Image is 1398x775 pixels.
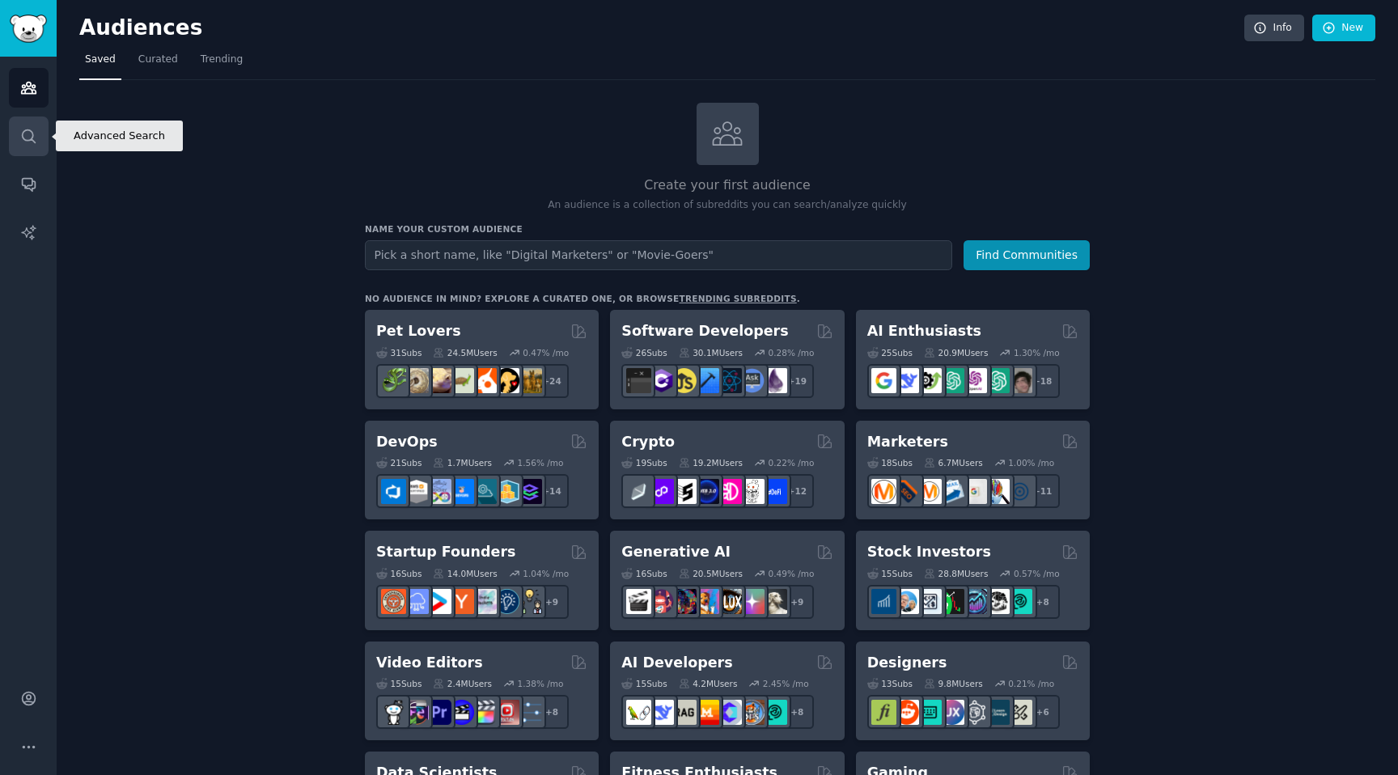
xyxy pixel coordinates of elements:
img: chatgpt_prompts_ [985,368,1010,393]
div: 15 Sub s [867,568,913,579]
div: 28.8M Users [924,568,988,579]
span: Saved [85,53,116,67]
div: 19.2M Users [679,457,743,468]
img: 0xPolygon [649,479,674,504]
img: defi_ [762,479,787,504]
div: 16 Sub s [376,568,422,579]
img: DeepSeek [649,700,674,725]
img: startup [426,589,451,614]
img: platformengineering [472,479,497,504]
img: growmybusiness [517,589,542,614]
div: 24.5M Users [433,347,497,358]
div: 4.2M Users [679,678,738,689]
img: turtle [449,368,474,393]
img: MistralAI [694,700,719,725]
img: DreamBooth [762,589,787,614]
img: AskComputerScience [739,368,765,393]
img: Entrepreneurship [494,589,519,614]
img: DevOpsLinks [449,479,474,504]
img: ArtificalIntelligence [1007,368,1032,393]
img: UXDesign [939,700,964,725]
img: UI_Design [917,700,942,725]
img: editors [404,700,429,725]
img: csharp [649,368,674,393]
img: dogbreed [517,368,542,393]
h2: Startup Founders [376,542,515,562]
div: 2.45 % /mo [763,678,809,689]
div: + 8 [780,695,814,729]
img: ValueInvesting [894,589,919,614]
h2: Pet Lovers [376,321,461,341]
h2: Create your first audience [365,176,1090,196]
img: indiehackers [472,589,497,614]
div: No audience in mind? Explore a curated one, or browse . [365,293,800,304]
div: 1.56 % /mo [518,457,564,468]
a: Trending [195,47,248,80]
img: leopardgeckos [426,368,451,393]
div: 1.7M Users [433,457,492,468]
div: 1.04 % /mo [523,568,569,579]
h2: Generative AI [621,542,731,562]
div: 20.5M Users [679,568,743,579]
div: 9.8M Users [924,678,983,689]
img: PetAdvice [494,368,519,393]
div: + 19 [780,364,814,398]
img: DeepSeek [894,368,919,393]
img: ethfinance [626,479,651,504]
div: + 24 [535,364,569,398]
img: AskMarketing [917,479,942,504]
div: 16 Sub s [621,568,667,579]
img: learnjavascript [671,368,697,393]
div: 1.38 % /mo [518,678,564,689]
img: PlatformEngineers [517,479,542,504]
img: iOSProgramming [694,368,719,393]
img: EntrepreneurRideAlong [381,589,406,614]
img: StocksAndTrading [962,589,987,614]
img: gopro [381,700,406,725]
img: VideoEditors [449,700,474,725]
img: sdforall [694,589,719,614]
img: deepdream [671,589,697,614]
img: dalle2 [649,589,674,614]
img: OpenSourceAI [717,700,742,725]
div: 0.22 % /mo [769,457,815,468]
div: 20.9M Users [924,347,988,358]
div: 1.00 % /mo [1008,457,1054,468]
input: Pick a short name, like "Digital Marketers" or "Movie-Goers" [365,240,952,270]
h2: Crypto [621,432,675,452]
div: 15 Sub s [621,678,667,689]
div: + 14 [535,474,569,508]
img: starryai [739,589,765,614]
img: learndesign [985,700,1010,725]
img: userexperience [962,700,987,725]
div: 26 Sub s [621,347,667,358]
h2: AI Enthusiasts [867,321,981,341]
img: logodesign [894,700,919,725]
img: Forex [917,589,942,614]
img: googleads [962,479,987,504]
img: typography [871,700,896,725]
div: 31 Sub s [376,347,422,358]
h2: Audiences [79,15,1244,41]
h3: Name your custom audience [365,223,1090,235]
img: GummySearch logo [10,15,47,43]
img: defiblockchain [717,479,742,504]
div: + 9 [535,585,569,619]
img: ycombinator [449,589,474,614]
h2: Marketers [867,432,948,452]
div: 18 Sub s [867,457,913,468]
img: AItoolsCatalog [917,368,942,393]
span: Curated [138,53,178,67]
div: 2.4M Users [433,678,492,689]
img: postproduction [517,700,542,725]
div: 0.28 % /mo [769,347,815,358]
img: aivideo [626,589,651,614]
img: technicalanalysis [1007,589,1032,614]
img: content_marketing [871,479,896,504]
div: 0.21 % /mo [1008,678,1054,689]
img: Emailmarketing [939,479,964,504]
div: 0.47 % /mo [523,347,569,358]
img: LangChain [626,700,651,725]
img: OpenAIDev [962,368,987,393]
h2: Designers [867,653,947,673]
